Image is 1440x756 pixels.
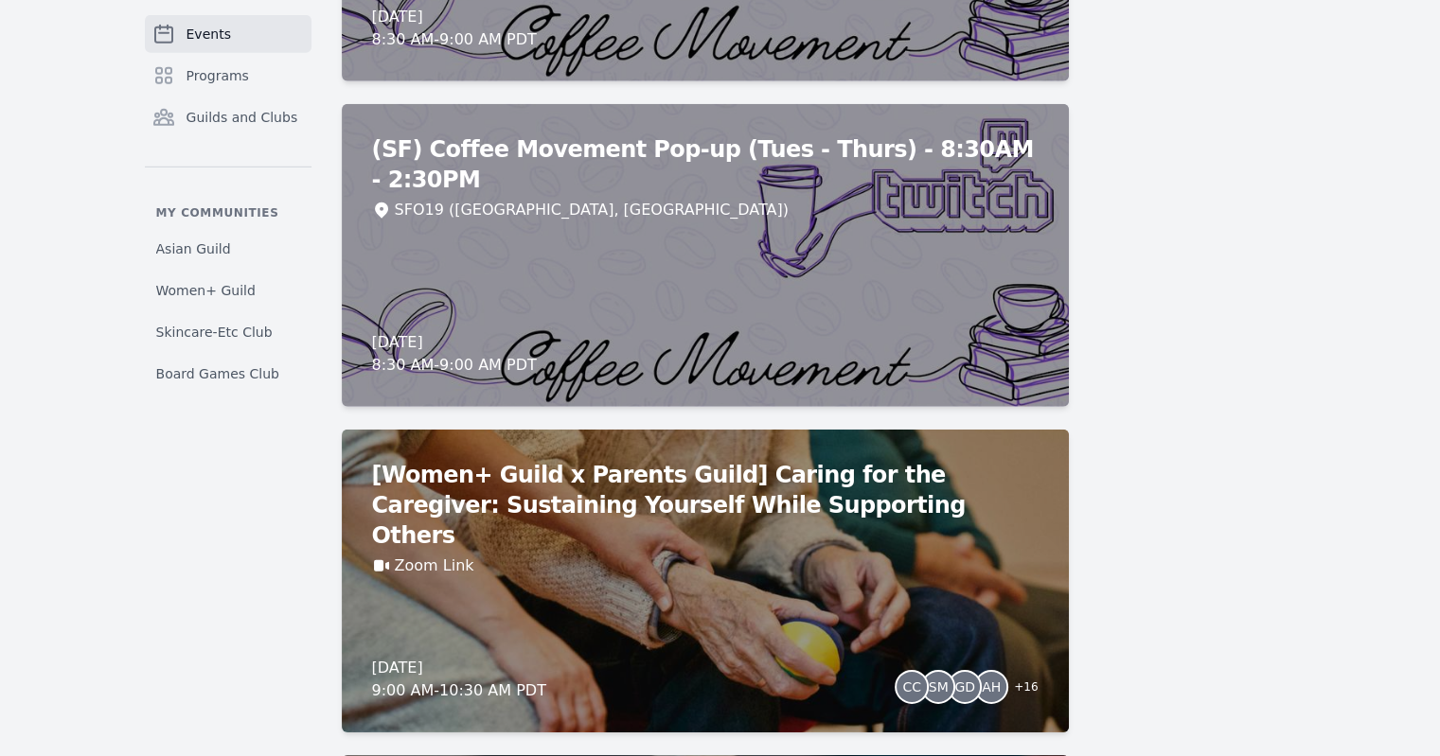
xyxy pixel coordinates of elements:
[372,331,537,377] div: [DATE] 8:30 AM - 9:00 AM PDT
[929,680,949,694] span: SM
[982,680,1001,694] span: AH
[395,554,474,577] a: Zoom Link
[372,134,1039,195] h2: (SF) Coffee Movement Pop-up (Tues - Thurs) - 8:30AM - 2:30PM
[156,323,273,342] span: Skincare-Etc Club
[156,281,256,300] span: Women+ Guild
[145,15,311,53] a: Events
[145,315,311,349] a: Skincare-Etc Club
[145,357,311,391] a: Board Games Club
[372,6,537,51] div: [DATE] 8:30 AM - 9:00 AM PDT
[145,205,311,220] p: My communities
[395,199,789,221] div: SFO19 ([GEOGRAPHIC_DATA], [GEOGRAPHIC_DATA])
[156,239,231,258] span: Asian Guild
[342,104,1069,407] a: (SF) Coffee Movement Pop-up (Tues - Thurs) - 8:30AM - 2:30PMSFO19 ([GEOGRAPHIC_DATA], [GEOGRAPHIC...
[372,460,1039,551] h2: [Women+ Guild x Parents Guild] Caring for the Caregiver: Sustaining Yourself While Supporting Others
[954,680,975,694] span: GD
[1003,676,1038,702] span: + 16
[145,98,311,136] a: Guilds and Clubs
[187,25,231,44] span: Events
[187,108,298,127] span: Guilds and Clubs
[145,15,311,391] nav: Sidebar
[342,430,1069,732] a: [Women+ Guild x Parents Guild] Caring for the Caregiver: Sustaining Yourself While Supporting Oth...
[145,273,311,308] a: Women+ Guild
[372,657,546,702] div: [DATE] 9:00 AM - 10:30 AM PDT
[156,364,279,383] span: Board Games Club
[187,66,249,85] span: Programs
[145,57,311,95] a: Programs
[902,680,921,694] span: CC
[145,232,311,266] a: Asian Guild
